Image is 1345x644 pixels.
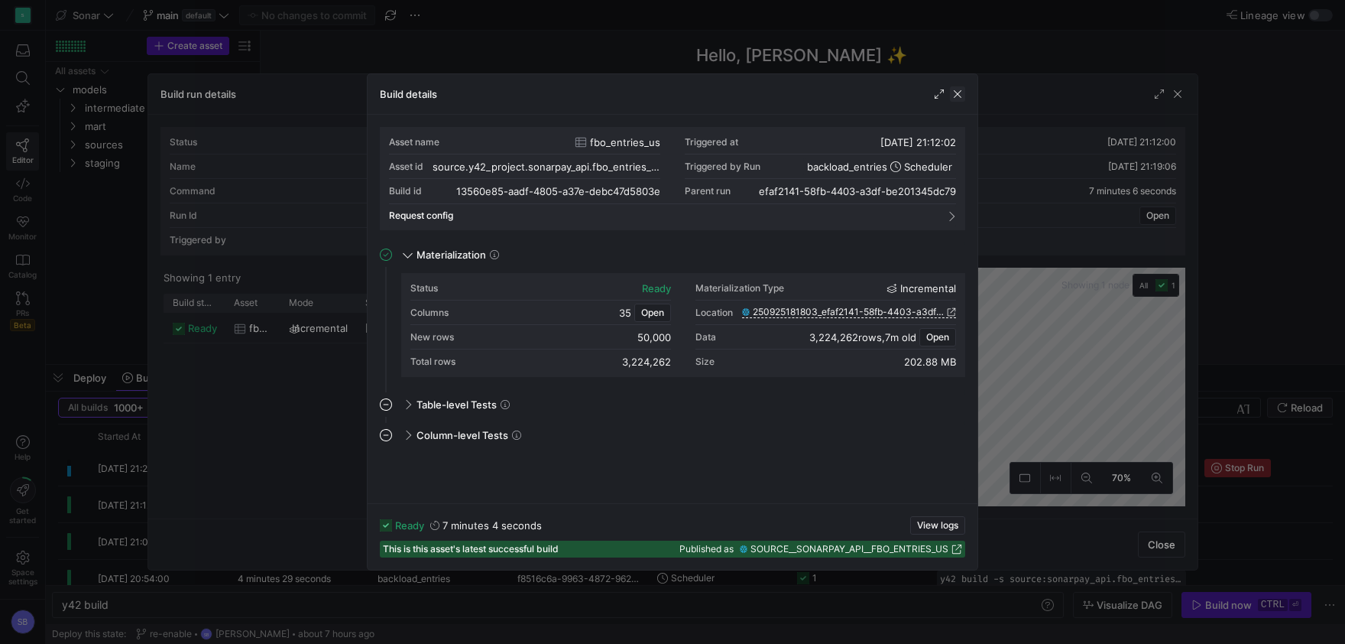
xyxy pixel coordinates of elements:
[389,210,938,221] mat-panel-title: Request config
[380,242,965,267] mat-expansion-panel-header: Materialization
[695,332,716,343] div: Data
[637,331,671,343] div: 50,000
[383,544,559,555] span: This is this asset's latest successful build
[622,356,671,368] div: 3,224,262
[740,544,962,555] a: SOURCE__SONARPAY_API__FBO_ENTRIES_US
[641,307,664,318] span: Open
[590,136,660,148] span: fbo_entries_us
[380,423,965,447] mat-expansion-panel-header: Column-level Tests
[433,161,660,173] div: source.y42_project.sonarpay_api.fbo_entries_us
[753,307,944,317] span: 250925181803_efaf2141-58fb-4403-a3df-be201345dc79
[926,332,949,343] span: Open
[750,544,948,555] span: SOURCE__SONARPAY_API__FBO_ENTRIES_US
[880,136,956,148] span: [DATE] 21:12:02
[803,158,956,175] button: backload_entriesScheduler
[389,186,422,197] div: Build id
[389,137,439,148] div: Asset name
[809,331,916,343] div: ,
[389,204,956,227] mat-expansion-panel-header: Request config
[695,307,733,318] div: Location
[442,519,542,532] y42-duration: 7 minutes 4 seconds
[456,185,660,197] div: 13560e85-aadf-4805-a37e-debc47d5803e
[685,137,738,148] div: Triggered at
[685,186,731,197] span: Parent run
[380,88,437,100] h3: Build details
[410,332,454,343] div: New rows
[685,161,760,172] div: Triggered by Run
[410,356,455,367] div: Total rows
[919,328,956,346] button: Open
[695,283,784,294] div: Materialization Type
[395,519,424,532] span: ready
[380,273,965,392] div: Materialization
[900,282,956,294] span: incremental
[759,185,956,197] div: efaf2141-58fb-4403-a3df-be201345dc79
[416,398,497,411] span: Table-level Tests
[695,356,715,367] div: Size
[410,283,438,294] div: Status
[389,161,423,172] div: Asset id
[904,161,952,173] span: Scheduler
[807,161,887,173] span: backload_entries
[416,429,508,441] span: Column-level Tests
[809,331,882,343] span: 3,224,262 rows
[904,356,956,368] div: 202.88 MB
[917,520,958,531] span: View logs
[416,249,486,261] span: Materialization
[619,307,631,319] span: 35
[380,392,965,417] mat-expansion-panel-header: Table-level Tests
[642,282,671,294] div: ready
[679,544,734,555] span: Published as
[910,516,965,535] button: View logs
[885,331,916,343] span: 7m old
[742,307,956,317] a: 250925181803_efaf2141-58fb-4403-a3df-be201345dc79
[634,304,671,322] button: Open
[410,307,449,318] div: Columns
